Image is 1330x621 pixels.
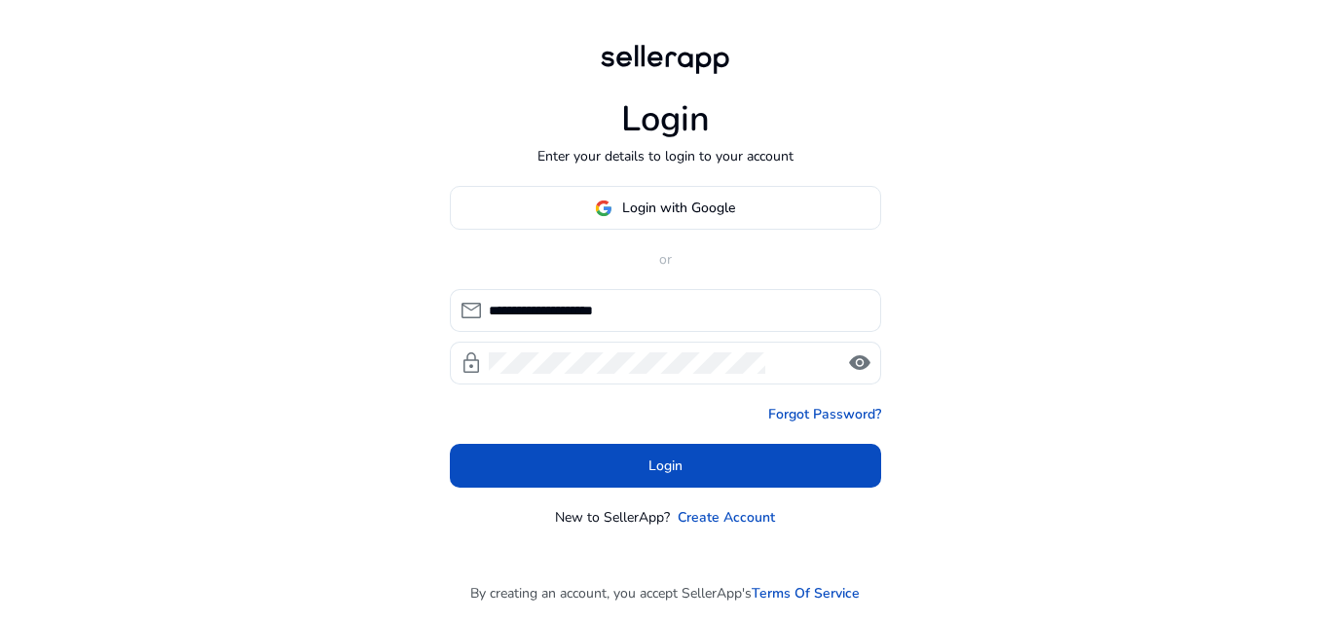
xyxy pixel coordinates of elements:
button: Login with Google [450,186,881,230]
span: visibility [848,351,871,375]
span: Login with Google [622,198,735,218]
h1: Login [621,98,710,140]
span: mail [460,299,483,322]
img: google-logo.svg [595,200,612,217]
a: Create Account [678,507,775,528]
p: or [450,249,881,270]
a: Forgot Password? [768,404,881,424]
span: Login [648,456,683,476]
button: Login [450,444,881,488]
p: Enter your details to login to your account [537,146,794,166]
span: lock [460,351,483,375]
a: Terms Of Service [752,583,860,603]
p: New to SellerApp? [555,507,670,528]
